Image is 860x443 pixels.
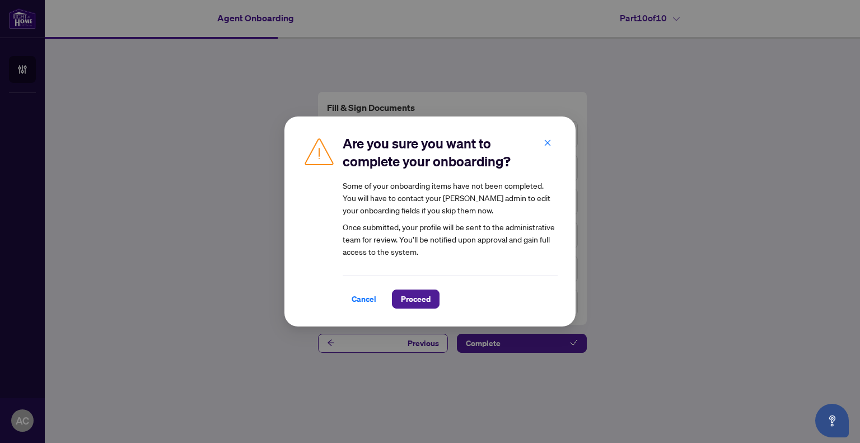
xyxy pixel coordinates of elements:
span: Cancel [352,290,376,308]
article: Once submitted, your profile will be sent to the administrative team for review. You’ll be notifi... [343,179,558,258]
span: Proceed [401,290,431,308]
span: close [544,139,551,147]
button: Proceed [392,290,440,309]
img: Caution Icon [302,134,336,168]
div: Some of your onboarding items have not been completed. You will have to contact your [PERSON_NAME... [343,179,558,216]
h2: Are you sure you want to complete your onboarding? [343,134,558,170]
button: Open asap [815,404,849,437]
button: Cancel [343,290,385,309]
